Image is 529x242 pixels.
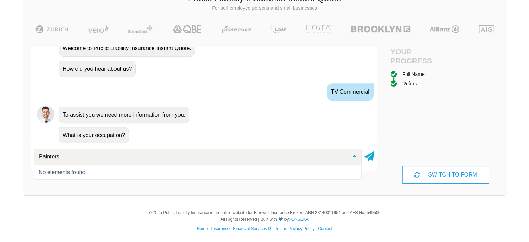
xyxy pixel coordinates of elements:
img: QBE | Public Liability Insurance [169,25,206,33]
img: Steadfast | Public Liability Insurance [125,25,155,33]
img: Vero | Public Liability Insurance [85,25,112,33]
a: FONSEKA [289,217,308,222]
img: AIG | Public Liability Insurance [476,25,497,33]
h4: Your Progress [391,47,446,65]
div: SWITCH TO FORM [402,166,489,184]
img: Protecsure | Public Liability Insurance [219,25,254,33]
div: No elements found [39,170,357,175]
a: Home [197,226,208,231]
div: To assist you we need more information from you. [59,107,189,123]
div: TV Commercial [327,83,374,101]
div: Referral [402,80,420,87]
img: LLOYD's | Public Liability Insurance [302,25,335,33]
input: Search or select your occupation [37,153,347,160]
div: What is your occupation? [59,127,129,144]
img: CGU | Public Liability Insurance [267,25,288,33]
div: Full Name [402,70,425,78]
a: Financial Services Guide and Privacy Policy [233,226,314,231]
img: Zurich | Public Liability Insurance [32,25,72,33]
img: Chatbot | PLI [37,106,54,123]
p: For self employed persons and small businesses [28,5,501,12]
img: Brooklyn | Public Liability Insurance [348,25,413,33]
img: Allianz | Public Liability Insurance [426,25,463,33]
div: Welcome to Public Liability Insurance Instant Quote. [59,40,195,57]
a: Insurance [211,226,230,231]
div: How did you hear about us? [59,61,136,77]
a: Contact [318,226,332,231]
